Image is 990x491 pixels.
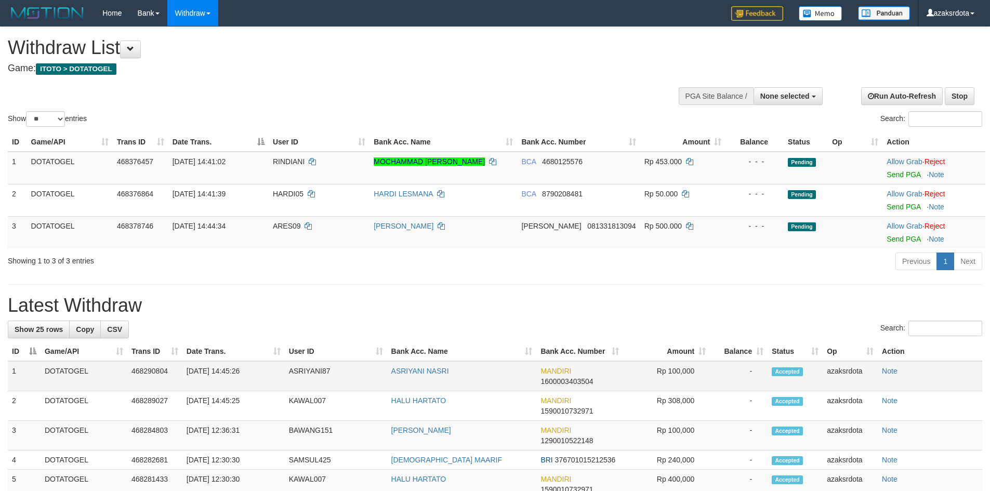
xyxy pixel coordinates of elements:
[387,342,537,361] th: Bank Acc. Name: activate to sort column ascending
[895,253,937,270] a: Previous
[540,396,571,405] span: MANDIRI
[391,426,451,434] a: [PERSON_NAME]
[76,325,94,334] span: Copy
[640,132,726,152] th: Amount: activate to sort column ascending
[644,190,678,198] span: Rp 50.000
[536,342,623,361] th: Bank Acc. Number: activate to sort column ascending
[285,391,387,421] td: KAWAL007
[623,391,710,421] td: Rp 308,000
[540,436,593,445] span: Copy 1290010522148 to clipboard
[8,111,87,127] label: Show entries
[391,367,449,375] a: ASRIYANI NASRI
[8,184,27,216] td: 2
[182,391,285,421] td: [DATE] 14:45:25
[391,396,446,405] a: HALU HARTATO
[41,391,127,421] td: DOTATOGEL
[540,367,571,375] span: MANDIRI
[555,456,616,464] span: Copy 376701015212536 to clipboard
[27,216,113,248] td: DOTATOGEL
[173,222,226,230] span: [DATE] 14:44:34
[644,222,682,230] span: Rp 500.000
[127,450,182,470] td: 468282681
[929,235,944,243] a: Note
[945,87,974,105] a: Stop
[26,111,65,127] select: Showentries
[754,87,823,105] button: None selected
[182,342,285,361] th: Date Trans.: activate to sort column ascending
[107,325,122,334] span: CSV
[772,456,803,465] span: Accepted
[925,157,945,166] a: Reject
[768,342,823,361] th: Status: activate to sort column ascending
[117,222,153,230] span: 468378746
[679,87,754,105] div: PGA Site Balance /
[540,426,571,434] span: MANDIRI
[772,475,803,484] span: Accepted
[100,321,129,338] a: CSV
[828,132,882,152] th: Op: activate to sort column ascending
[127,391,182,421] td: 468289027
[8,421,41,450] td: 3
[391,475,446,483] a: HALU HARTATO
[521,190,536,198] span: BCA
[521,222,581,230] span: [PERSON_NAME]
[878,342,982,361] th: Action
[858,6,910,20] img: panduan.png
[517,132,640,152] th: Bank Acc. Number: activate to sort column ascending
[725,132,784,152] th: Balance
[882,396,897,405] a: Note
[127,342,182,361] th: Trans ID: activate to sort column ascending
[41,450,127,470] td: DOTATOGEL
[880,111,982,127] label: Search:
[908,321,982,336] input: Search:
[925,222,945,230] a: Reject
[887,222,922,230] a: Allow Grab
[269,132,369,152] th: User ID: activate to sort column ascending
[929,170,944,179] a: Note
[882,216,985,248] td: ·
[273,190,303,198] span: HARDI05
[127,421,182,450] td: 468284803
[823,421,878,450] td: azaksrdota
[41,342,127,361] th: Game/API: activate to sort column ascending
[623,450,710,470] td: Rp 240,000
[823,450,878,470] td: azaksrdota
[540,456,552,464] span: BRI
[69,321,101,338] a: Copy
[27,132,113,152] th: Game/API: activate to sort column ascending
[391,456,502,464] a: [DEMOGRAPHIC_DATA] MAARIF
[542,157,583,166] span: Copy 4680125576 to clipboard
[8,152,27,184] td: 1
[182,361,285,391] td: [DATE] 14:45:26
[182,450,285,470] td: [DATE] 12:30:30
[521,157,536,166] span: BCA
[374,222,433,230] a: [PERSON_NAME]
[882,184,985,216] td: ·
[882,475,897,483] a: Note
[882,152,985,184] td: ·
[540,407,593,415] span: Copy 1590010732971 to clipboard
[730,189,780,199] div: - - -
[8,361,41,391] td: 1
[623,361,710,391] td: Rp 100,000
[823,361,878,391] td: azaksrdota
[113,132,168,152] th: Trans ID: activate to sort column ascending
[882,367,897,375] a: Note
[730,156,780,167] div: - - -
[882,456,897,464] a: Note
[760,92,810,100] span: None selected
[8,63,650,74] h4: Game:
[887,170,920,179] a: Send PGA
[36,63,116,75] span: ITOTO > DOTATOGEL
[710,450,768,470] td: -
[8,321,70,338] a: Show 25 rows
[182,421,285,450] td: [DATE] 12:36:31
[8,295,982,316] h1: Latest Withdraw
[936,253,954,270] a: 1
[623,421,710,450] td: Rp 100,000
[127,361,182,391] td: 468290804
[887,203,920,211] a: Send PGA
[772,427,803,435] span: Accepted
[374,190,433,198] a: HARDI LESMANA
[285,421,387,450] td: BAWANG151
